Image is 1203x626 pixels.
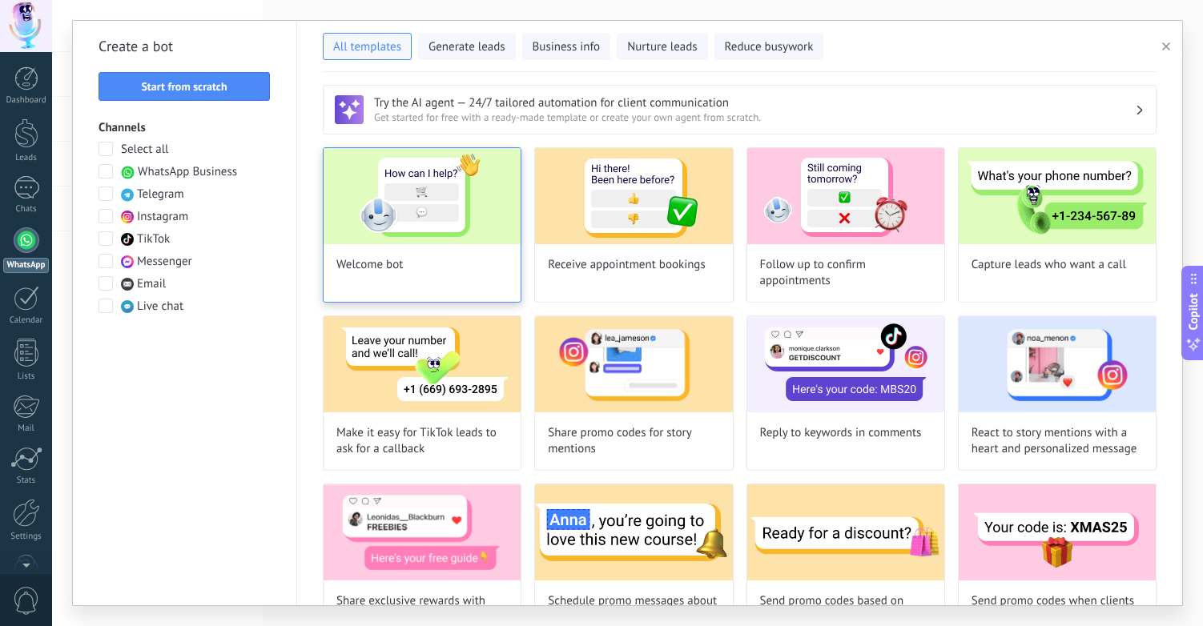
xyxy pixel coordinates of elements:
[959,484,1156,580] img: Send promo codes when clients DM keywords on TikTok
[3,532,50,542] div: Settings
[959,316,1156,412] img: React to story mentions with a heart and personalized message
[99,34,271,59] h2: Create a bot
[760,425,922,441] span: Reply to keywords in comments
[324,148,521,244] img: Welcome bot
[336,593,508,625] span: Share exclusive rewards with followers
[3,371,50,382] div: Lists
[137,276,166,292] span: Email
[3,95,50,106] div: Dashboard
[324,484,521,580] img: Share exclusive rewards with followers
[533,39,601,55] span: Business info
[548,593,719,625] span: Schedule promo messages about events, offers, and more
[760,593,931,625] span: Send promo codes based on keywords in messages
[333,39,401,55] span: All templates
[747,316,944,412] img: Reply to keywords in comments
[1185,294,1201,331] span: Copilot
[535,316,732,412] img: Share promo codes for story mentions
[548,425,719,457] span: Share promo codes for story mentions
[138,164,237,180] span: WhatsApp Business
[617,33,707,60] button: Nurture leads
[627,39,697,55] span: Nurture leads
[3,423,50,434] div: Mail
[428,39,505,55] span: Generate leads
[121,142,168,158] span: Select all
[137,254,192,270] span: Messenger
[374,95,1135,110] h3: Try the AI agent — 24/7 tailored automation for client communication
[972,425,1143,457] span: React to story mentions with a heart and personalized message
[535,484,732,580] img: Schedule promo messages about events, offers, and more
[548,257,706,273] span: Receive appointment bookings
[137,187,184,203] span: Telegram
[3,153,50,163] div: Leads
[3,204,50,215] div: Chats
[747,484,944,580] img: Send promo codes based on keywords in messages
[323,33,412,60] button: All templates
[137,299,183,315] span: Live chat
[522,33,611,60] button: Business info
[725,39,814,55] span: Reduce busywork
[959,148,1156,244] img: Capture leads who want a call
[324,316,521,412] img: Make it easy for TikTok leads to ask for a callback
[714,33,824,60] button: Reduce busywork
[3,315,50,326] div: Calendar
[3,258,49,273] div: WhatsApp
[972,593,1143,625] span: Send promo codes when clients DM keywords on TikTok
[137,209,188,225] span: Instagram
[972,257,1126,273] span: Capture leads who want a call
[535,148,732,244] img: Receive appointment bookings
[336,425,508,457] span: Make it easy for TikTok leads to ask for a callback
[760,257,931,289] span: Follow up to confirm appointments
[336,257,403,273] span: Welcome bot
[374,110,1135,124] span: Get started for free with a ready-made template or create your own agent from scratch.
[418,33,516,60] button: Generate leads
[99,120,271,135] h3: Channels
[141,81,227,92] span: Start from scratch
[137,231,170,247] span: TikTok
[3,476,50,486] div: Stats
[99,72,270,101] button: Start from scratch
[747,148,944,244] img: Follow up to confirm appointments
